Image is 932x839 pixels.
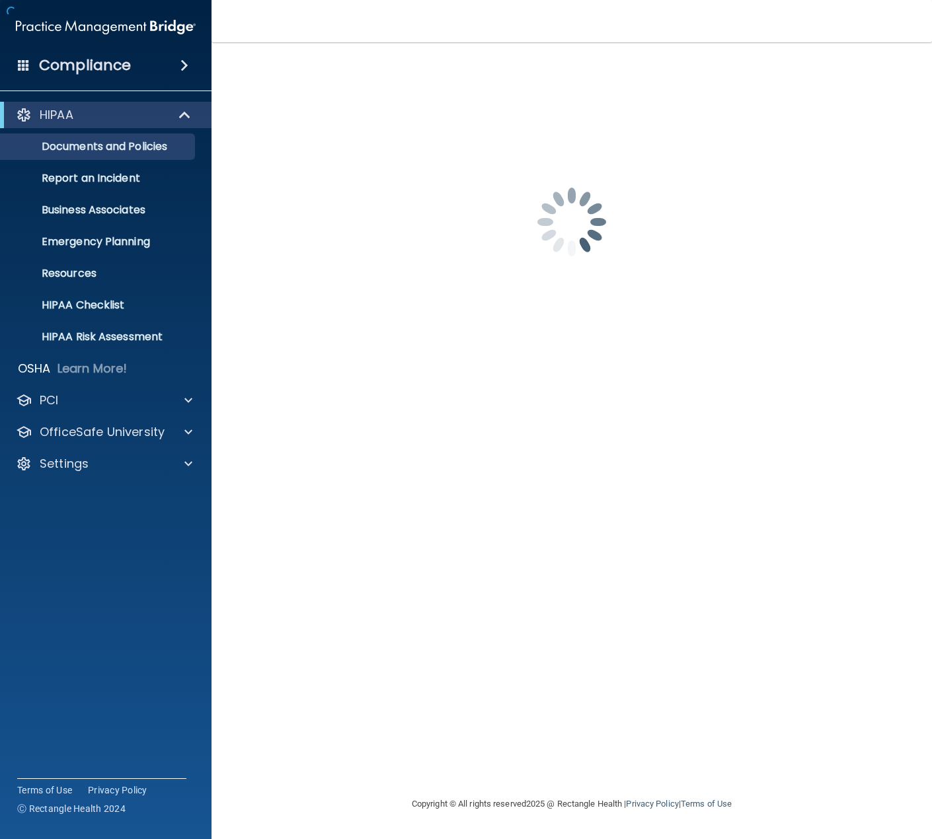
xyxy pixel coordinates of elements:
img: spinner.e123f6fc.gif [506,156,638,288]
p: OSHA [18,361,51,377]
a: Privacy Policy [626,799,678,809]
p: OfficeSafe University [40,424,165,440]
img: PMB logo [16,14,196,40]
p: Documents and Policies [9,140,189,153]
a: PCI [16,392,192,408]
span: Ⓒ Rectangle Health 2024 [17,802,126,815]
a: Terms of Use [17,784,72,797]
p: Learn More! [58,361,128,377]
p: HIPAA Checklist [9,299,189,312]
p: HIPAA Risk Assessment [9,330,189,344]
a: OfficeSafe University [16,424,192,440]
p: Business Associates [9,203,189,217]
a: Privacy Policy [88,784,147,797]
a: Settings [16,456,192,472]
p: Settings [40,456,89,472]
iframe: Drift Widget Chat Controller [703,745,916,798]
p: PCI [40,392,58,408]
a: HIPAA [16,107,192,123]
p: HIPAA [40,107,73,123]
a: Terms of Use [681,799,732,809]
div: Copyright © All rights reserved 2025 @ Rectangle Health | | [330,783,813,825]
h4: Compliance [39,56,131,75]
p: Resources [9,267,189,280]
p: Report an Incident [9,172,189,185]
p: Emergency Planning [9,235,189,248]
